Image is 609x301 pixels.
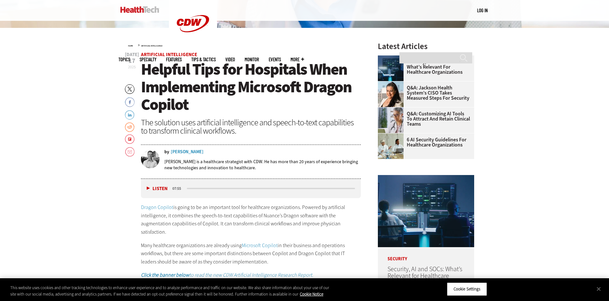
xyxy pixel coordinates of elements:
[378,175,474,247] img: security team in high-tech computer room
[245,57,259,62] a: MonITor
[378,107,404,133] img: doctor on laptop
[378,55,404,81] img: security team in high-tech computer room
[242,242,278,249] a: Microsoft Copilot
[141,59,352,115] span: Helpful Tips for Hospitals When Implementing Microsoft Dragon Copilot
[141,203,361,236] p: is going to be an important tool for healthcare organizations. Powered by artificial intelligence...
[141,179,361,198] div: media player
[477,7,488,13] a: Log in
[191,57,216,62] a: Tips & Tactics
[141,272,313,278] a: Click the banner belowto read the new CDW Artificial Intelligence Research Report.
[141,272,189,278] strong: Click the banner below
[140,57,156,62] span: Specialty
[378,59,470,75] a: Security, AI and SOCs: What’s Relevant for Healthcare Organizations
[141,272,313,278] em: to read the new CDW Artificial Intelligence Research Report.
[378,81,404,107] img: Connie Barrera
[120,6,159,13] img: Home
[169,42,217,49] a: CDW
[378,111,470,127] a: Q&A: Customizing AI Tools To Attract and Retain Clinical Teams
[141,204,173,211] a: Dragon Copilot
[225,57,235,62] a: Video
[378,81,407,87] a: Connie Barrera
[147,186,168,191] button: Listen
[166,57,182,62] a: Features
[141,241,361,266] p: Many healthcare organizations are already using in their business and operations workflows, but t...
[118,57,130,62] span: Topics
[378,55,407,61] a: security team in high-tech computer room
[171,186,186,191] div: duration
[378,133,404,159] img: Doctors meeting in the office
[447,282,487,296] button: Cookie Settings
[378,85,470,101] a: Q&A: Jackson Health System’s CISO Takes Measured Steps for Security
[171,150,204,154] a: [PERSON_NAME]
[378,107,407,113] a: doctor on laptop
[378,137,470,147] a: 6 AI Security Guidelines for Healthcare Organizations
[477,7,488,14] div: User menu
[164,159,361,171] p: [PERSON_NAME] is a healthcare strategist with CDW. He has more than 20 years of experience bringi...
[300,291,323,297] a: More information about your privacy
[141,118,361,135] div: The solution uses artificial intelligence and speech-to-text capabilities to transform clinical w...
[378,133,407,138] a: Doctors meeting in the office
[164,150,169,154] span: by
[378,42,474,50] h3: Latest Articles
[378,247,474,261] p: Security
[141,150,160,168] img: Cory Smith
[387,265,462,287] a: Security, AI and SOCs: What’s Relevant for Healthcare Organizations
[291,57,304,62] span: More
[269,57,281,62] a: Events
[592,282,606,296] button: Close
[10,285,335,297] div: This website uses cookies and other tracking technologies to enhance user experience and to analy...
